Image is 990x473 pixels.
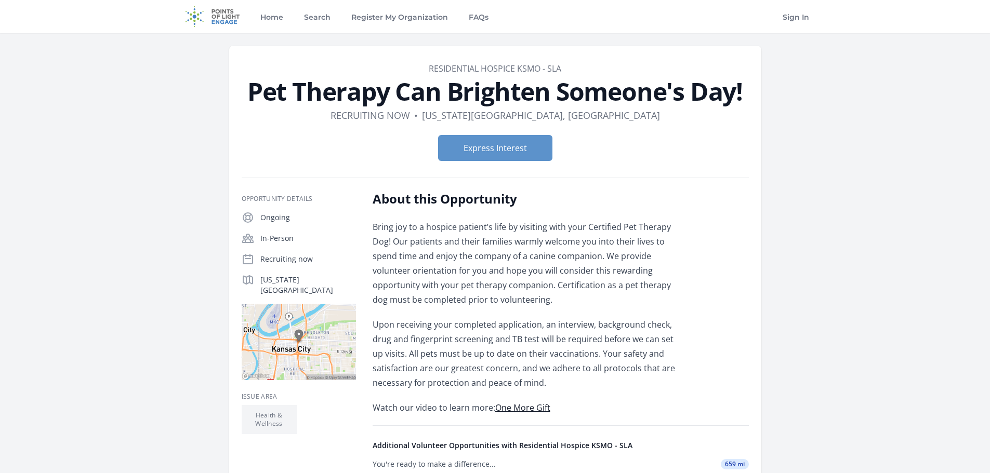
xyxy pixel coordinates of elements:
[331,108,410,123] dd: Recruiting now
[260,254,356,264] p: Recruiting now
[260,275,356,295] p: [US_STATE][GEOGRAPHIC_DATA]
[260,212,356,223] p: Ongoing
[242,393,356,401] h3: Issue area
[422,108,660,123] dd: [US_STATE][GEOGRAPHIC_DATA], [GEOGRAPHIC_DATA]
[438,135,552,161] button: Express Interest
[373,440,749,451] h4: Additional Volunteer Opportunities with Residential Hospice KSMO - SLA
[242,405,297,434] li: Health & Wellness
[373,459,496,469] div: You're ready to make a difference...
[373,400,677,415] p: Watch our video to learn more:
[260,233,356,244] p: In-Person
[721,459,749,469] span: 659 mi
[429,63,561,74] a: Residential Hospice KSMO - SLA
[495,402,550,413] a: One More Gift
[373,191,677,207] h2: About this Opportunity
[414,108,418,123] div: •
[242,304,356,380] img: Map
[242,195,356,203] h3: Opportunity Details
[373,220,677,307] p: Bring joy to a hospice patient’s life by visiting with your Certified Pet Therapy Dog! Our patien...
[242,79,749,104] h1: Pet Therapy Can Brighten Someone's Day!
[373,317,677,390] p: Upon receiving your completed application, an interview, background check, drug and fingerprint s...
